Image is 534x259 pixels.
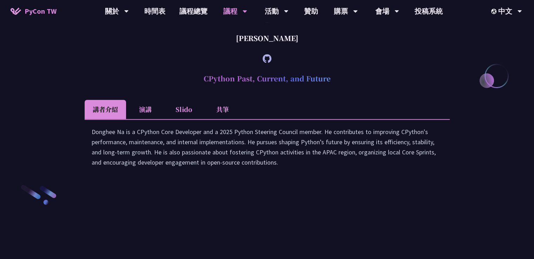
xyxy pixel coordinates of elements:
[11,8,21,15] img: Home icon of PyCon TW 2025
[4,2,64,20] a: PyCon TW
[92,127,443,174] div: Donghee Na is a CPython Core Developer and a 2025 Python Steering Council member. He contributes ...
[491,9,498,14] img: Locale Icon
[126,100,165,119] li: 演講
[85,68,450,89] h2: CPython Past, Current, and Future
[85,28,450,49] div: [PERSON_NAME]
[165,100,203,119] li: Slido
[25,6,57,16] span: PyCon TW
[203,100,242,119] li: 共筆
[85,100,126,119] li: 講者介紹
